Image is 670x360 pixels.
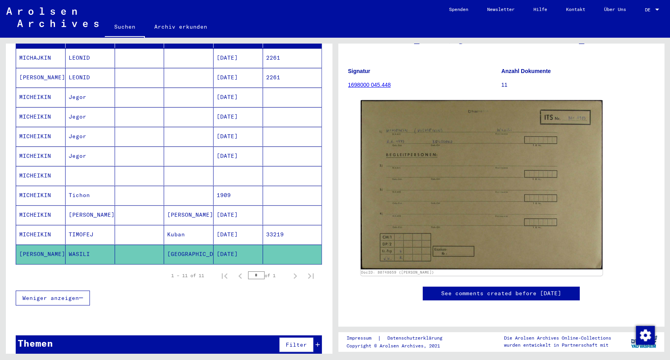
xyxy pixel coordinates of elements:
div: Themen [18,336,53,350]
mat-cell: [DATE] [214,68,263,87]
mat-cell: MICHAJKIN [16,48,66,68]
mat-cell: [DATE] [214,205,263,225]
mat-cell: [DATE] [214,146,263,166]
a: DocID: 80748659 ([PERSON_NAME]) [361,270,434,274]
p: 11 [501,81,654,89]
button: Previous page [232,268,248,283]
mat-cell: Kuban [164,225,214,244]
p: wurden entwickelt in Partnerschaft mit [504,342,611,349]
mat-cell: WASILI [66,245,115,264]
mat-cell: 33219 [263,225,321,244]
p: Die Arolsen Archives Online-Collections [504,334,611,342]
button: Weniger anzeigen [16,291,90,305]
mat-cell: 2261 [263,48,321,68]
mat-cell: [PERSON_NAME] [66,205,115,225]
mat-cell: [PERSON_NAME] [16,68,66,87]
a: Impressum [347,334,378,342]
mat-cell: MICHEIKIN [16,146,66,166]
mat-cell: Jegor [66,88,115,107]
mat-cell: Jegor [66,107,115,126]
mat-cell: [DATE] [214,107,263,126]
mat-cell: MICHEIKIN [16,127,66,146]
mat-cell: Tichon [66,186,115,205]
a: See comments created before [DATE] [441,289,561,298]
mat-cell: Jegor [66,127,115,146]
mat-cell: MICHEIKIN [16,186,66,205]
a: 1698000 045.448 [348,82,391,88]
mat-cell: [DATE] [214,127,263,146]
div: 1 – 11 of 11 [171,272,204,279]
mat-cell: [DATE] [214,245,263,264]
button: Next page [287,268,303,283]
mat-cell: Jegor [66,146,115,166]
mat-cell: [PERSON_NAME] [16,245,66,264]
a: Suchen [105,17,145,38]
img: 001.jpg [361,100,603,269]
b: Signatur [348,68,371,74]
mat-cell: LEONID [66,68,115,87]
span: Filter [286,341,307,348]
b: Anzahl Dokumente [501,68,551,74]
mat-cell: MICHEIKIN [16,205,66,225]
div: of 1 [248,272,287,279]
mat-cell: [PERSON_NAME] [164,205,214,225]
button: Last page [303,268,319,283]
p: Copyright © Arolsen Archives, 2021 [347,342,452,349]
span: Weniger anzeigen [22,294,79,302]
span: DE [645,7,654,13]
mat-cell: [DATE] [214,225,263,244]
button: First page [217,268,232,283]
button: Filter [279,337,314,352]
mat-cell: [DATE] [214,48,263,68]
mat-cell: MICHEIKIN [16,107,66,126]
mat-cell: [GEOGRAPHIC_DATA] [164,245,214,264]
mat-cell: LEONID [66,48,115,68]
mat-cell: MICHEIKIN [16,166,66,185]
img: Zustimmung ändern [636,326,655,345]
img: Arolsen_neg.svg [6,7,99,27]
img: yv_logo.png [629,332,659,351]
mat-cell: TIMOFEJ [66,225,115,244]
a: Datenschutzerklärung [381,334,452,342]
div: | [347,334,452,342]
mat-cell: 1909 [214,186,263,205]
a: Archiv erkunden [145,17,217,36]
mat-cell: MICHEIKIN [16,88,66,107]
mat-cell: MICHEIKIN [16,225,66,244]
div: Zustimmung ändern [635,325,654,344]
mat-cell: 2261 [263,68,321,87]
mat-cell: [DATE] [214,88,263,107]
